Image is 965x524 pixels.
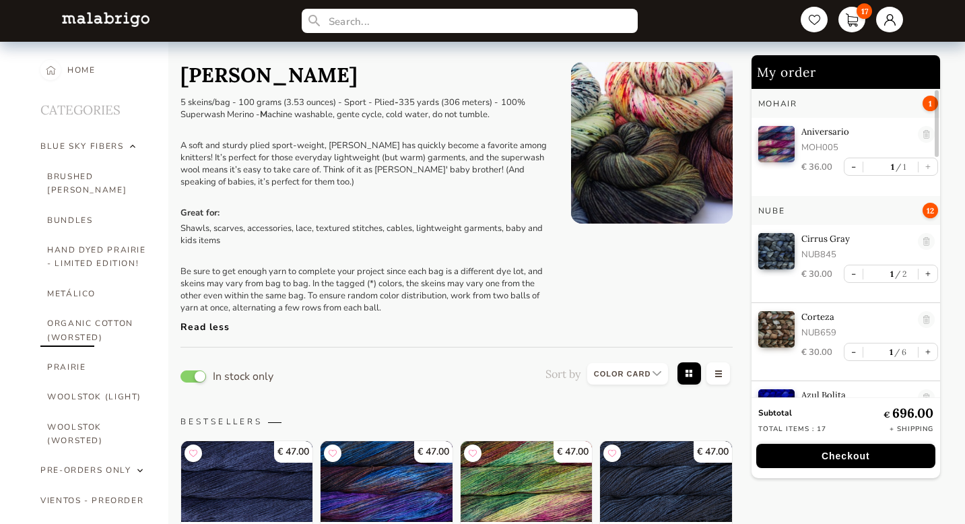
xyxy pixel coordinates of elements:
[414,441,453,463] p: € 47.00
[752,55,940,89] h2: My order
[274,441,312,463] p: € 47.00
[571,62,733,224] img: 64842CD6-4668-E911-B49E-0003FF68598D.jpg
[461,441,592,522] img: Arco Iris
[47,279,148,308] a: METÁLICO
[545,367,580,381] p: Sort by
[675,361,704,389] img: grid-view.f2ab8e65.svg
[758,311,795,348] img: 0.jpg
[180,96,551,121] p: 5 skeins/bag - 100 grams (3.53 ounces) - Sport - Plied 335 yards (306 meters) - 100% Superwash Me...
[893,347,907,357] label: 6
[801,233,911,244] p: Cirrus Gray
[694,441,732,463] p: € 47.00
[181,441,312,522] a: € 47.00
[180,62,358,88] h1: [PERSON_NAME]
[919,343,937,360] button: +
[47,162,148,205] a: BRUSHED [PERSON_NAME]
[554,441,592,463] p: € 47.00
[801,389,911,401] p: Azul Bolita
[758,233,795,269] img: 0.jpg
[461,441,592,522] a: € 47.00
[47,352,148,382] a: PRAIRIE
[801,126,911,137] p: Aniversario
[923,96,938,111] span: 1
[801,346,832,358] p: € 30.00
[844,158,863,175] button: -
[923,203,938,218] span: 12
[801,161,832,173] p: € 36.00
[801,311,911,323] p: Corteza
[894,162,906,172] label: 1
[47,308,148,352] a: ORGANIC COTTON (WORSTED)
[758,389,795,426] img: 0.jpg
[758,98,797,109] h3: Mohair
[395,96,399,108] strong: -
[302,9,638,33] input: Search...
[137,463,143,477] img: group-arrow.5ec7036b.svg
[181,441,312,522] img: Paris Night
[838,7,865,32] a: 17
[844,265,863,282] button: -
[47,412,148,456] a: WOOLSTOK (WORSTED)
[893,269,906,279] label: 2
[890,424,933,434] p: + Shipping
[801,249,911,261] p: NUB845
[180,314,551,333] div: Read less
[47,235,148,279] a: HAND DYED PRAIRIE - LIMITED EDITION!
[704,361,733,389] img: table-view__disabled.3d689eb7.svg
[40,463,131,477] div: PRE-ORDERS ONLY
[758,407,792,418] strong: Subtotal
[884,410,892,420] span: €
[600,441,731,522] a: € 47.00
[321,441,452,522] a: € 47.00
[752,444,940,468] a: Checkout
[758,205,785,216] h3: Nube
[46,60,56,80] img: home-nav-btn.c16b0172.svg
[40,486,148,515] a: VIENTOS - PREORDER
[884,405,933,421] p: 696.00
[180,222,551,247] p: Shawls, scarves, accessories, lace, textured stitches, cables, lightweight garments, baby and kid...
[758,424,826,434] p: Total items : 17
[758,126,795,162] img: 0.jpg
[47,205,148,235] a: BUNDLES
[600,441,731,522] img: Prussia Blue
[756,444,935,468] button: Checkout
[47,382,148,412] a: WOOLSTOK (LIGHT)
[130,139,135,153] img: group-arrow.5ec7036b.svg
[180,265,551,314] p: Be sure to get enough yarn to complete your project since each bag is a different dye lot, and sk...
[180,139,551,188] p: A soft and sturdy plied sport-weight, [PERSON_NAME] has quickly become a favorite among knitters!...
[321,441,452,522] img: Talisman
[62,12,149,26] img: L5WsItTXhTFtyxb3tkNoXNspfcfOAAWlbXYcuBTUg0FA22wzaAJ6kXiYLTb6coiuTfQf1mE2HwVko7IAAAAASUVORK5CYII=
[67,55,96,85] div: HOME
[180,207,220,219] strong: Great for:
[919,265,937,282] button: +
[213,372,273,381] p: In stock only
[801,141,911,154] p: MOH005
[260,108,267,121] strong: M
[801,327,911,339] p: NUB659
[40,139,123,153] div: BLUE SKY FIBERS
[801,268,832,280] p: € 30.00
[40,85,148,131] h2: CATEGORIES
[857,3,872,19] span: 17
[844,343,863,360] button: -
[180,416,733,427] p: BESTSELLERS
